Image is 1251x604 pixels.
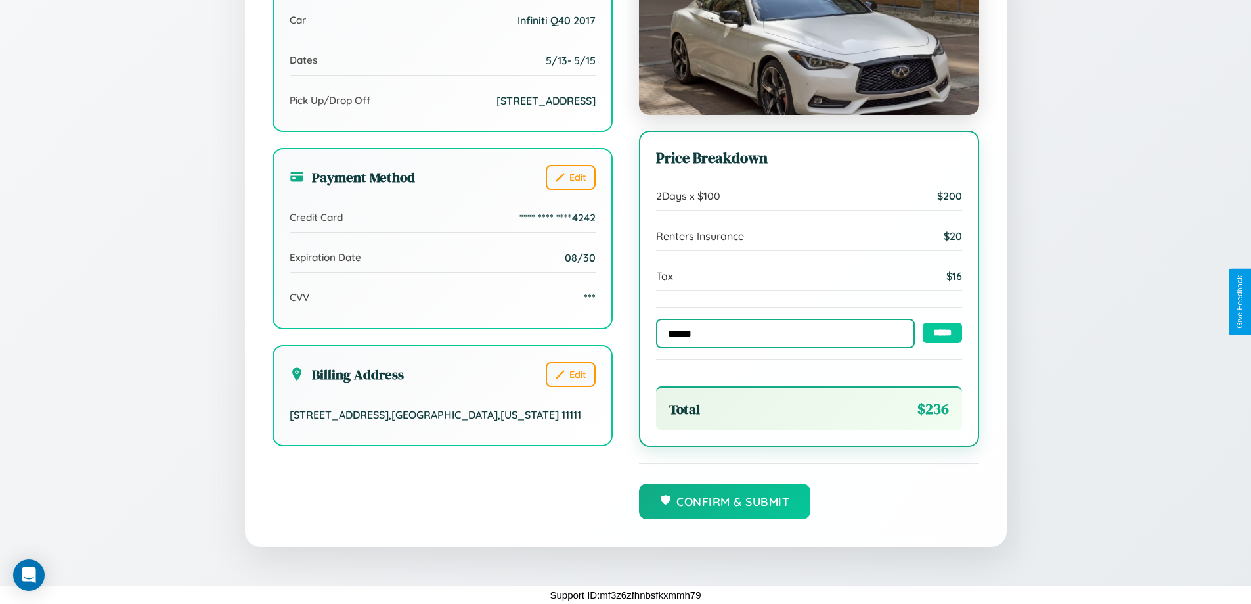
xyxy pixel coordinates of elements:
[496,94,596,107] span: [STREET_ADDRESS]
[550,586,701,604] p: Support ID: mf3z6zfhnbsfkxmmh79
[639,484,811,519] button: Confirm & Submit
[290,14,306,26] span: Car
[290,365,404,384] h3: Billing Address
[546,165,596,190] button: Edit
[290,251,361,264] span: Expiration Date
[546,54,596,67] span: 5 / 13 - 5 / 15
[13,559,45,591] div: Open Intercom Messenger
[517,14,596,27] span: Infiniti Q40 2017
[656,189,720,202] span: 2 Days x $ 100
[290,408,581,421] span: [STREET_ADDRESS] , [GEOGRAPHIC_DATA] , [US_STATE] 11111
[565,251,596,264] span: 08/30
[656,148,962,168] h3: Price Breakdown
[546,362,596,387] button: Edit
[290,291,309,304] span: CVV
[944,229,962,243] span: $ 20
[290,94,371,106] span: Pick Up/Drop Off
[656,229,744,243] span: Renters Insurance
[290,211,343,223] span: Credit Card
[1235,275,1244,329] div: Give Feedback
[946,269,962,283] span: $ 16
[917,399,949,419] span: $ 236
[290,168,415,187] h3: Payment Method
[656,269,673,283] span: Tax
[937,189,962,202] span: $ 200
[669,400,700,419] span: Total
[290,54,317,66] span: Dates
